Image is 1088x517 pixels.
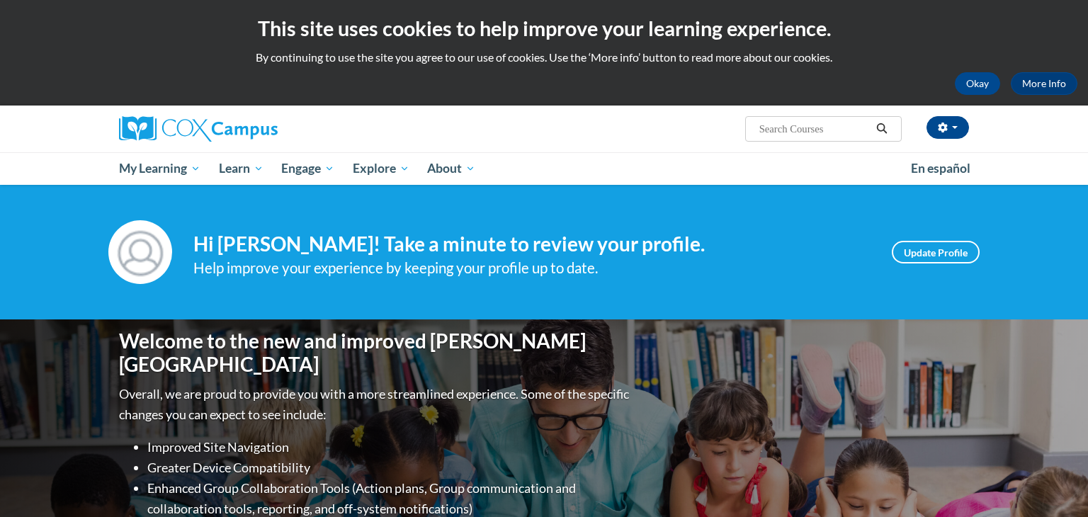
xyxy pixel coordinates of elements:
[108,220,172,284] img: Profile Image
[419,152,485,185] a: About
[926,116,969,139] button: Account Settings
[871,120,892,137] button: Search
[344,152,419,185] a: Explore
[119,116,388,142] a: Cox Campus
[911,161,970,176] span: En español
[902,154,980,183] a: En español
[147,437,633,458] li: Improved Site Navigation
[1011,72,1077,95] a: More Info
[110,152,210,185] a: My Learning
[119,160,200,177] span: My Learning
[272,152,344,185] a: Engage
[193,256,871,280] div: Help improve your experience by keeping your profile up to date.
[1031,460,1077,506] iframe: Button to launch messaging window
[955,72,1000,95] button: Okay
[11,50,1077,65] p: By continuing to use the site you agree to our use of cookies. Use the ‘More info’ button to read...
[98,152,990,185] div: Main menu
[219,160,263,177] span: Learn
[11,14,1077,42] h2: This site uses cookies to help improve your learning experience.
[427,160,475,177] span: About
[353,160,409,177] span: Explore
[147,458,633,478] li: Greater Device Compatibility
[119,384,633,425] p: Overall, we are proud to provide you with a more streamlined experience. Some of the specific cha...
[119,116,278,142] img: Cox Campus
[758,120,871,137] input: Search Courses
[119,329,633,377] h1: Welcome to the new and improved [PERSON_NAME][GEOGRAPHIC_DATA]
[210,152,273,185] a: Learn
[193,232,871,256] h4: Hi [PERSON_NAME]! Take a minute to review your profile.
[892,241,980,263] a: Update Profile
[281,160,334,177] span: Engage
